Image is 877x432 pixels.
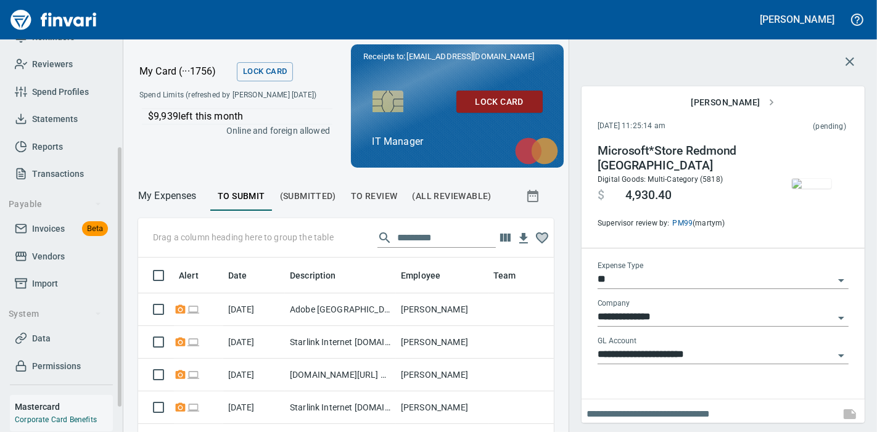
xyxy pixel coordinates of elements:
[15,415,97,424] a: Corporate Card Benefits
[493,268,532,283] span: Team
[223,391,285,424] td: [DATE]
[373,134,543,149] p: IT Manager
[218,189,265,204] span: To Submit
[598,300,630,308] label: Company
[15,400,113,414] h6: Mastercard
[179,268,215,283] span: Alert
[223,293,285,326] td: [DATE]
[32,84,89,100] span: Spend Profiles
[598,175,723,184] span: Digital Goods: Multi-Category (5818)
[10,353,113,380] a: Permissions
[82,222,108,236] span: Beta
[153,231,334,243] p: Drag a column heading here to group the table
[32,112,78,127] span: Statements
[179,268,199,283] span: Alert
[686,91,780,114] button: [PERSON_NAME]
[833,347,850,364] button: Open
[223,326,285,359] td: [DATE]
[148,109,332,124] p: $9,939 left this month
[4,193,107,216] button: Payable
[10,215,113,243] a: InvoicesBeta
[739,121,846,133] span: This charge has not been settled by the merchant yet. This usually takes a couple of days but in ...
[32,249,65,264] span: Vendors
[598,120,739,132] span: [DATE] 11:25:14 am
[290,268,352,283] span: Description
[187,403,200,411] span: Online transaction
[396,359,488,391] td: [PERSON_NAME]
[760,13,834,26] h5: [PERSON_NAME]
[285,391,396,424] td: Starlink Internet [DOMAIN_NAME] CA
[598,188,604,203] span: $
[32,57,73,72] span: Reviewers
[466,94,533,110] span: Lock Card
[9,197,102,212] span: Payable
[280,189,336,204] span: (Submitted)
[401,268,440,283] span: Employee
[598,263,643,270] label: Expense Type
[32,221,65,237] span: Invoices
[10,105,113,133] a: Statements
[833,309,850,327] button: Open
[496,229,514,247] button: Choose columns to display
[509,131,564,171] img: mastercard.svg
[9,306,102,322] span: System
[514,229,533,248] button: Download Table
[670,219,693,227] a: PM99
[174,370,187,378] span: Receipt Required
[598,218,765,230] span: Supervisor review by: (martym)
[228,268,247,283] span: Date
[32,139,63,155] span: Reports
[139,89,322,102] span: Spend Limits (refreshed by [PERSON_NAME] [DATE])
[396,326,488,359] td: [PERSON_NAME]
[138,189,197,203] p: My Expenses
[139,64,232,79] p: My Card (···1756)
[625,188,672,203] span: 4,930.40
[285,293,396,326] td: Adobe [GEOGRAPHIC_DATA]
[792,179,831,189] img: receipts%2Ftapani%2F2025-09-04%2FwRyD7Dpi8Aanou5rLXT8HKXjbai2__IpkwqqSNGk4JGe2tWO2i.jpg
[757,10,838,29] button: [PERSON_NAME]
[228,268,263,283] span: Date
[10,78,113,106] a: Spend Profiles
[396,293,488,326] td: [PERSON_NAME]
[598,338,636,345] label: GL Account
[4,303,107,325] button: System
[598,144,765,173] h4: Microsoft*Store Redmond [GEOGRAPHIC_DATA]
[691,95,775,110] span: [PERSON_NAME]
[32,359,81,374] span: Permissions
[10,133,113,161] a: Reports
[138,189,197,203] nav: breadcrumb
[514,181,554,211] button: Show transactions within a particular date range
[456,91,543,113] button: Lock Card
[10,325,113,353] a: Data
[833,272,850,289] button: Open
[130,124,330,137] p: Online and foreign allowed
[187,305,200,313] span: Online transaction
[401,268,456,283] span: Employee
[285,359,396,391] td: [DOMAIN_NAME][URL] Clicksend.c [GEOGRAPHIC_DATA]
[10,270,113,298] a: Import
[413,189,492,204] span: (All Reviewable)
[174,338,187,346] span: Receipt Required
[10,243,113,271] a: Vendors
[223,359,285,391] td: [DATE]
[533,229,551,247] button: Column choices favorited. Click to reset to default
[351,189,398,204] span: To Review
[363,51,551,63] p: Receipts to:
[10,160,113,188] a: Transactions
[285,326,396,359] td: Starlink Internet [DOMAIN_NAME] CA
[237,62,293,81] button: Lock Card
[396,391,488,424] td: [PERSON_NAME]
[243,65,287,79] span: Lock Card
[187,370,200,378] span: Online transaction
[835,399,865,429] span: This records your note into the expense
[32,331,51,346] span: Data
[290,268,336,283] span: Description
[32,276,58,291] span: Import
[7,5,100,35] img: Finvari
[10,51,113,78] a: Reviewers
[493,268,516,283] span: Team
[174,305,187,313] span: Receipt Required
[174,403,187,411] span: Receipt Required
[32,166,84,182] span: Transactions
